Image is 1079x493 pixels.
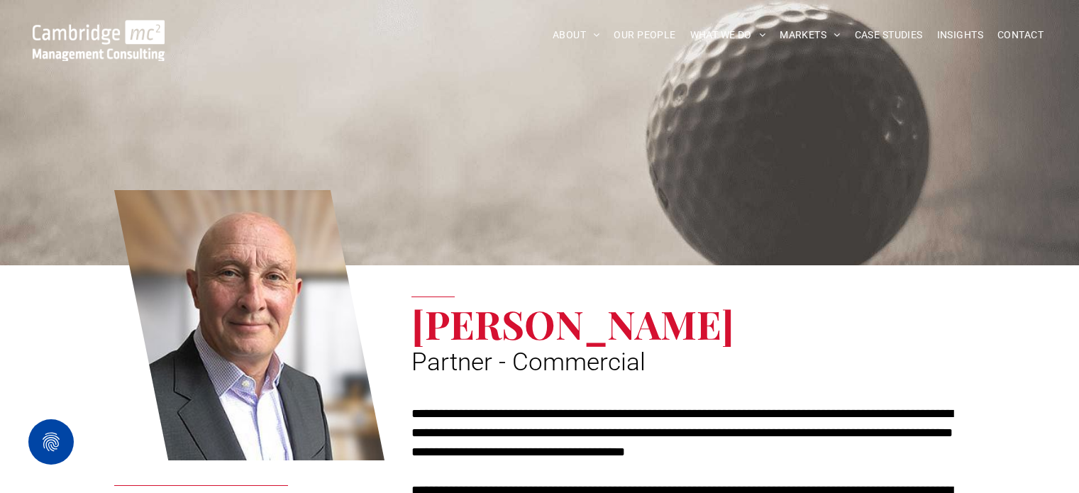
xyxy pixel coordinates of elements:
a: WHAT WE DO [683,24,773,46]
a: CONTACT [990,24,1051,46]
img: Go to Homepage [33,20,165,61]
a: Ray Coppin | Partner - Commercial | Cambridge Management Consulting [114,188,385,463]
a: ABOUT [546,24,607,46]
span: [PERSON_NAME] [411,297,734,350]
a: INSIGHTS [930,24,990,46]
a: Your Business Transformed | Cambridge Management Consulting [33,22,165,37]
a: CASE STUDIES [848,24,930,46]
span: Partner - Commercial [411,348,646,377]
a: MARKETS [773,24,847,46]
a: OUR PEOPLE [607,24,682,46]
